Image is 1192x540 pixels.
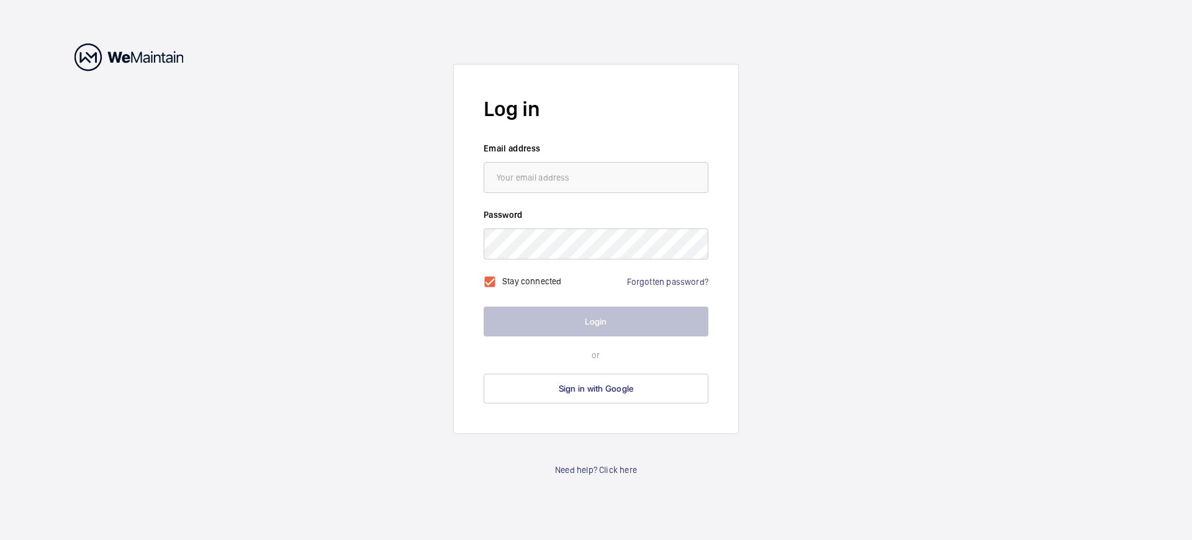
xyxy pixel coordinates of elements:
button: Login [484,307,708,336]
label: Email address [484,142,708,155]
a: Need help? Click here [555,464,637,476]
label: Password [484,209,708,221]
a: Forgotten password? [627,277,708,287]
label: Stay connected [502,276,562,286]
p: or [484,349,708,361]
span: Sign in with Google [559,384,634,394]
input: Your email address [484,162,708,193]
h2: Log in [484,94,708,124]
